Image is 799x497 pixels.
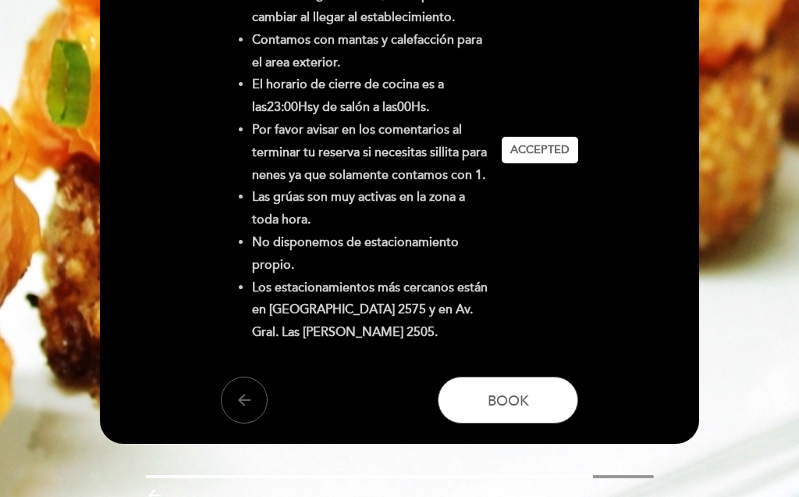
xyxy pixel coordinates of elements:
li: El horario de cierre de cocina es a las y de salón a las [252,73,490,119]
strong: Contamos con mantas y calefacción para el area exterior. [252,32,482,70]
li: Por favor avisar en los comentarios al terminar tu reserva si necesitas sillita para nenes ya que... [252,119,490,186]
span: Book [488,392,529,409]
button: Accepted [502,137,578,163]
strong: 00Hs. [397,99,429,115]
i: arrow_back [235,391,254,409]
button: arrow_back [221,377,268,424]
strong: 23:00Hs [267,99,313,115]
strong: No disponemos de estacionamiento propio. [252,234,459,273]
button: Book [438,377,578,424]
span: Accepted [510,142,570,159]
li: Las grúas son muy activas en la zona a toda hora. [252,186,490,231]
strong: Los estacionamientos más cercanos están en [GEOGRAPHIC_DATA] 2575 y en Av. Gral. Las [PERSON_NAME... [252,280,488,341]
